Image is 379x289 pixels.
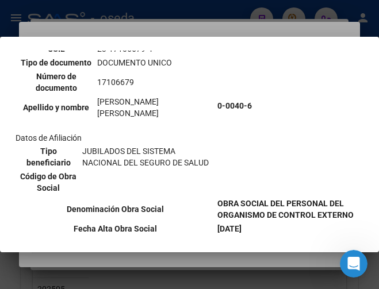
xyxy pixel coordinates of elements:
[97,95,214,120] td: [PERSON_NAME] [PERSON_NAME]
[17,145,81,169] th: Tipo beneficiario
[217,101,252,110] b: 0-0040-6
[97,56,214,69] td: DOCUMENTO UNICO
[17,95,95,120] th: Apellido y nombre
[340,250,367,278] iframe: Intercom live chat
[82,145,214,169] td: JUBILADOS DEL SISTEMA NACIONAL DEL SEGURO DE SALUD
[17,170,81,194] th: Código de Obra Social
[15,197,216,221] th: Denominación Obra Social
[17,56,95,69] th: Tipo de documento
[217,199,354,219] b: OBRA SOCIAL DEL PERSONAL DEL ORGANISMO DE CONTROL EXTERNO
[17,70,95,94] th: Número de documento
[15,222,216,235] th: Fecha Alta Obra Social
[15,16,216,196] td: Datos personales Datos de Afiliación
[217,224,242,233] b: [DATE]
[97,70,214,94] td: 17106679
